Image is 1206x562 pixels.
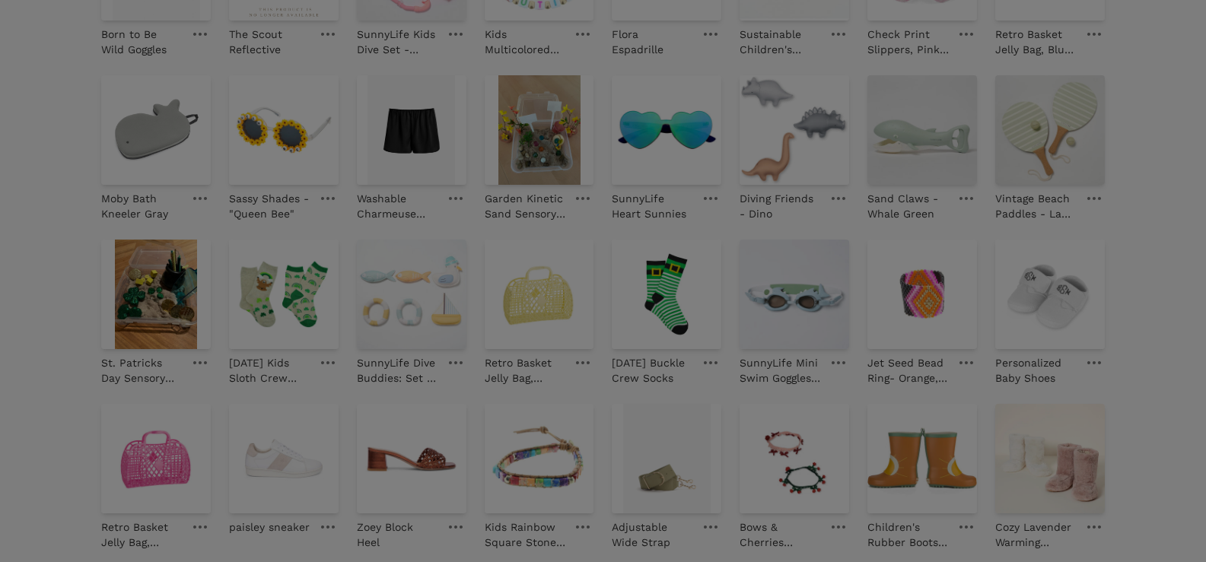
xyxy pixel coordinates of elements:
[101,349,183,386] a: St. Patricks Day Sensory Kit
[867,349,950,386] a: Jet Seed Bead Ring- Orange, Gold and Pink Diamond
[357,349,439,386] a: SunnyLife Dive Buddies: Set of 6 - Sid the Seagull
[867,240,977,349] img: Jet Seed Bead Ring- Orange, Gold and Pink Diamond
[867,75,977,185] img: Sand Claws - Whale Green
[995,75,1105,185] img: Vintage Beach Paddles - La Palma Sage Stripe
[229,185,311,221] a: Sassy Shades - "Queen Bee"
[612,191,694,221] p: SunnyLife Heart Sunnies
[357,240,466,349] a: SunnyLife Dive Buddies: Set of 6 - Sid the Seagull
[229,240,339,349] img: St. Patrick's Day Kids Sloth Crew Socks
[612,519,694,550] p: Adjustable Wide Strap
[229,349,311,386] a: [DATE] Kids Sloth Crew Socks
[740,191,822,221] p: Diving Friends - Dino
[867,513,950,550] a: Children's Rubber Boots - Sun- Spice
[867,27,950,57] p: Check Print Slippers, Pink - 2 Size Options
[485,75,594,185] img: Garden Kinetic Sand Sensory Kit
[101,404,211,513] img: Retro Basket Jelly Bag, Berry Pink - 2 Sizes
[995,513,1077,550] a: Cozy Lavender Warming Booties
[867,185,950,221] a: Sand Claws - Whale Green
[740,519,822,550] p: Bows & Cherries Beaded Bracelet Set
[485,404,594,513] img: Kids Rainbow Square Stone Bracelet
[740,349,822,386] a: SunnyLife Mini Swim Goggles - Shark Tribe
[229,404,339,513] img: paisley sneaker
[229,355,311,386] p: [DATE] Kids Sloth Crew Socks
[485,191,567,221] p: Garden Kinetic Sand Sensory Kit
[357,75,466,185] img: Washable Charmeuse Shorts
[101,27,183,57] p: Born to Be Wild Goggles
[485,349,567,386] a: Retro Basket Jelly Bag, Yellow - 2 Sizes
[740,513,822,550] a: Bows & Cherries Beaded Bracelet Set
[740,27,822,57] p: Sustainable Children's Sunglasses - Fern
[229,513,310,535] a: paisley sneaker
[101,75,211,185] img: Moby Bath Kneeler Gray
[229,27,311,57] p: The Scout Reflective
[357,404,466,513] a: Zoey Block Heel
[867,21,950,57] a: Check Print Slippers, Pink - 2 Size Options
[485,240,594,349] a: Retro Basket Jelly Bag, Yellow - 2 Sizes
[867,355,950,386] p: Jet Seed Bead Ring- Orange, Gold and Pink Diamond
[612,21,694,57] a: Flora Espadrille
[995,191,1077,221] p: Vintage Beach Paddles - La Palma Sage Stripe
[995,240,1105,349] img: Personalized Baby Shoes
[101,240,211,349] img: St. Patricks Day Sensory Kit
[101,21,183,57] a: Born to Be Wild Goggles
[485,185,567,221] a: Garden Kinetic Sand Sensory Kit
[740,75,849,185] img: Diving Friends - Dino
[229,519,310,535] p: paisley sneaker
[995,21,1077,57] a: Retro Basket Jelly Bag, Blue - 2 Sizes
[612,355,694,386] p: [DATE] Buckle Crew Socks
[357,519,439,550] p: Zoey Block Heel
[995,404,1105,513] img: Cozy Lavender Warming Booties
[357,191,439,221] p: Washable Charmeuse Shorts
[612,240,721,349] img: St. Patrick's Day Buckle Crew Socks
[995,185,1077,221] a: Vintage Beach Paddles - La Palma Sage Stripe
[612,75,721,185] img: SunnyLife Heart Sunnies
[357,185,439,221] a: Washable Charmeuse Shorts
[740,185,822,221] a: Diving Friends - Dino
[740,21,822,57] a: Sustainable Children's Sunglasses - Fern
[740,355,822,386] p: SunnyLife Mini Swim Goggles - Shark Tribe
[229,75,339,185] img: Sassy Shades - "Queen Bee"
[995,355,1077,386] p: Personalized Baby Shoes
[867,191,950,221] p: Sand Claws - Whale Green
[867,519,950,550] p: Children's Rubber Boots - Sun- Spice
[357,513,439,550] a: Zoey Block Heel
[485,27,567,57] p: Kids Multicolored Stretch Bracelet- Beautiful
[995,349,1077,386] a: Personalized Baby Shoes
[740,404,849,513] a: Bows & Cherries Beaded Bracelet Set
[612,513,694,550] a: Adjustable Wide Strap
[357,27,439,57] p: SunnyLife Kids Dive Set - Ocean Treasure
[357,21,439,57] a: SunnyLife Kids Dive Set - Ocean Treasure
[357,355,439,386] p: SunnyLife Dive Buddies: Set of 6 - Sid the Seagull
[229,191,311,221] p: Sassy Shades - "Queen Bee"
[612,185,694,221] a: SunnyLife Heart Sunnies
[229,21,311,57] a: The Scout Reflective
[612,349,694,386] a: [DATE] Buckle Crew Socks
[485,519,567,550] p: Kids Rainbow Square Stone Bracelet
[867,404,977,513] img: Children's Rubber Boots - Sun- Spice
[101,185,183,221] a: Moby Bath Kneeler Gray
[740,240,849,349] img: SunnyLife Mini Swim Goggles - Shark Tribe
[612,404,721,513] img: Adjustable Wide Strap
[485,355,567,386] p: Retro Basket Jelly Bag, Yellow - 2 Sizes
[101,513,183,550] a: Retro Basket Jelly Bag, [PERSON_NAME] Pink - 2 Sizes
[101,191,183,221] p: Moby Bath Kneeler Gray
